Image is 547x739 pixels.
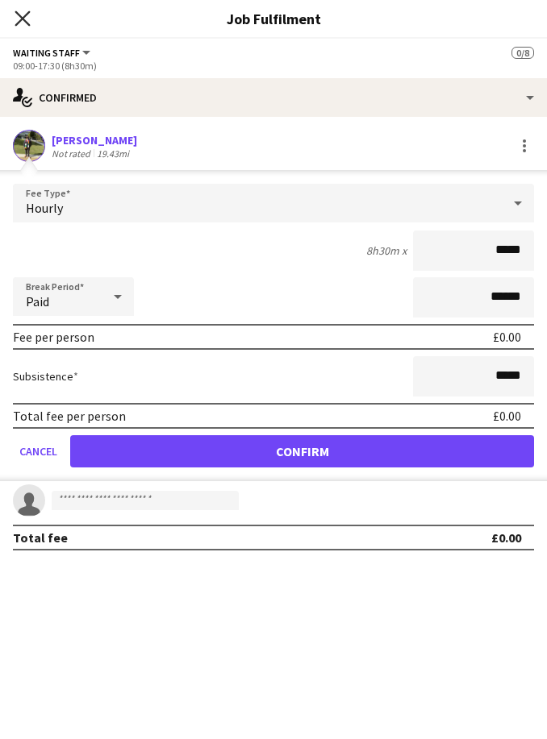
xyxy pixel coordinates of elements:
[13,47,93,59] button: Waiting Staff
[26,293,49,309] span: Paid
[94,147,132,160] div: 19.43mi
[13,529,68,546] div: Total fee
[366,243,407,258] div: 8h30m x
[13,435,64,467] button: Cancel
[70,435,534,467] button: Confirm
[512,47,534,59] span: 0/8
[13,329,94,345] div: Fee per person
[13,369,78,384] label: Subsistence
[26,200,63,216] span: Hourly
[52,133,137,147] div: [PERSON_NAME]
[13,60,534,72] div: 09:00-17:30 (8h30m)
[491,529,521,546] div: £0.00
[13,47,80,59] span: Waiting Staff
[493,408,521,424] div: £0.00
[52,147,94,160] div: Not rated
[493,329,521,345] div: £0.00
[13,408,126,424] div: Total fee per person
